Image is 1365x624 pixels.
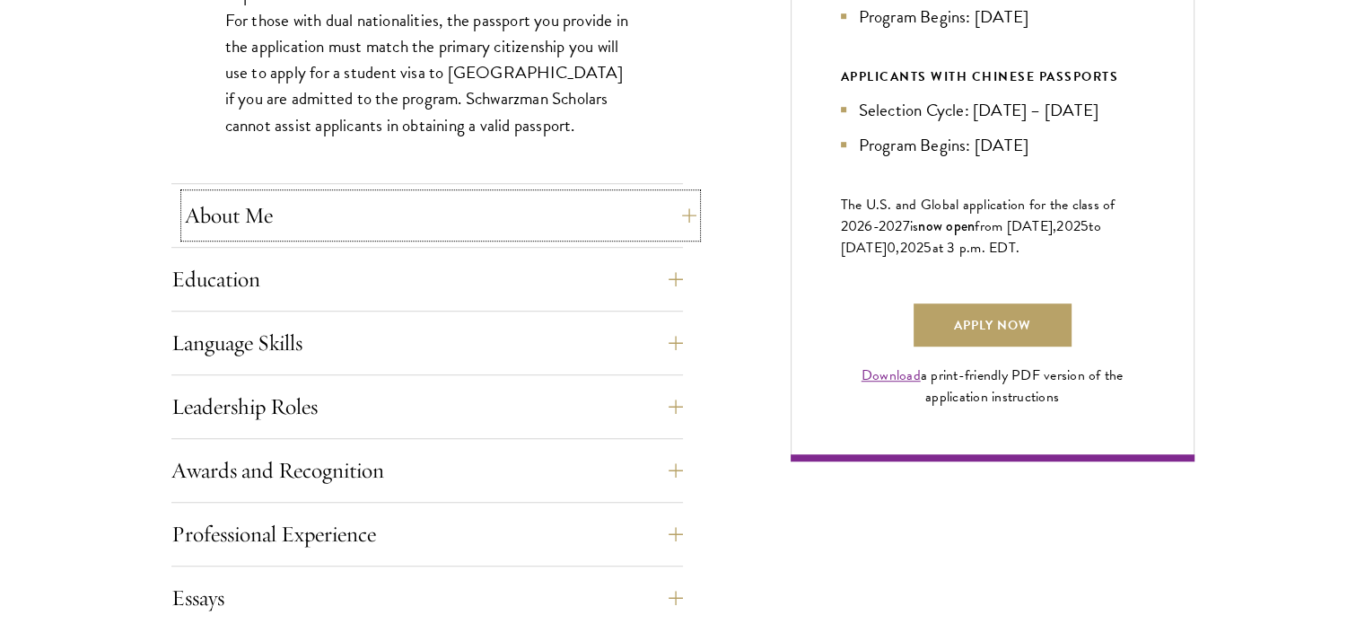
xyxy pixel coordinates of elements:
[841,4,1144,30] li: Program Begins: [DATE]
[900,237,924,259] span: 202
[171,449,683,492] button: Awards and Recognition
[903,215,910,237] span: 7
[171,321,683,365] button: Language Skills
[975,215,1056,237] span: from [DATE],
[185,194,696,237] button: About Me
[864,215,872,237] span: 6
[171,513,683,556] button: Professional Experience
[918,215,975,236] span: now open
[841,194,1116,237] span: The U.S. and Global application for the class of 202
[896,237,899,259] span: ,
[923,237,932,259] span: 5
[841,215,1101,259] span: to [DATE]
[841,97,1144,123] li: Selection Cycle: [DATE] – [DATE]
[1056,215,1081,237] span: 202
[171,258,683,301] button: Education
[171,576,683,620] button: Essays
[914,303,1072,347] a: Apply Now
[887,237,896,259] span: 0
[841,365,1144,408] div: a print-friendly PDF version of the application instructions
[873,215,903,237] span: -202
[841,66,1144,88] div: APPLICANTS WITH CHINESE PASSPORTS
[171,385,683,428] button: Leadership Roles
[862,365,921,386] a: Download
[841,132,1144,158] li: Program Begins: [DATE]
[910,215,919,237] span: is
[1081,215,1089,237] span: 5
[932,237,1020,259] span: at 3 p.m. EDT.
